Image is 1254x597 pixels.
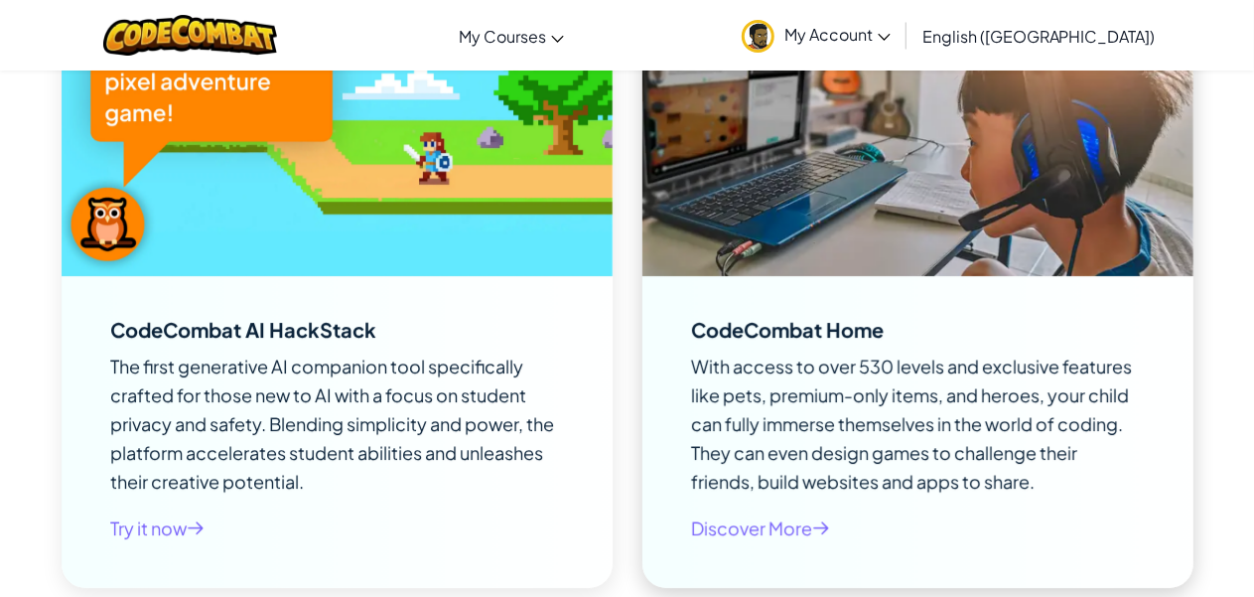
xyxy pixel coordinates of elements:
[111,355,555,493] span: The first generative AI companion tool specifically crafted for those new to AI with a focus on s...
[111,320,377,340] div: CodeCombat AI HackStack
[449,9,574,63] a: My Courses
[692,355,1133,493] span: With access to over 530 levels and exclusive features like pets, premium-only items, and heroes, ...
[692,320,885,340] div: CodeCombat Home
[459,26,546,47] span: My Courses
[692,508,829,548] button: Discover More
[111,514,204,542] a: Try it now
[692,514,829,542] a: Discover More
[111,508,204,548] button: Try it now
[922,26,1156,47] span: English ([GEOGRAPHIC_DATA])
[742,20,774,53] img: avatar
[784,24,891,45] span: My Account
[103,15,277,56] img: CodeCombat logo
[732,4,901,67] a: My Account
[912,9,1166,63] a: English ([GEOGRAPHIC_DATA])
